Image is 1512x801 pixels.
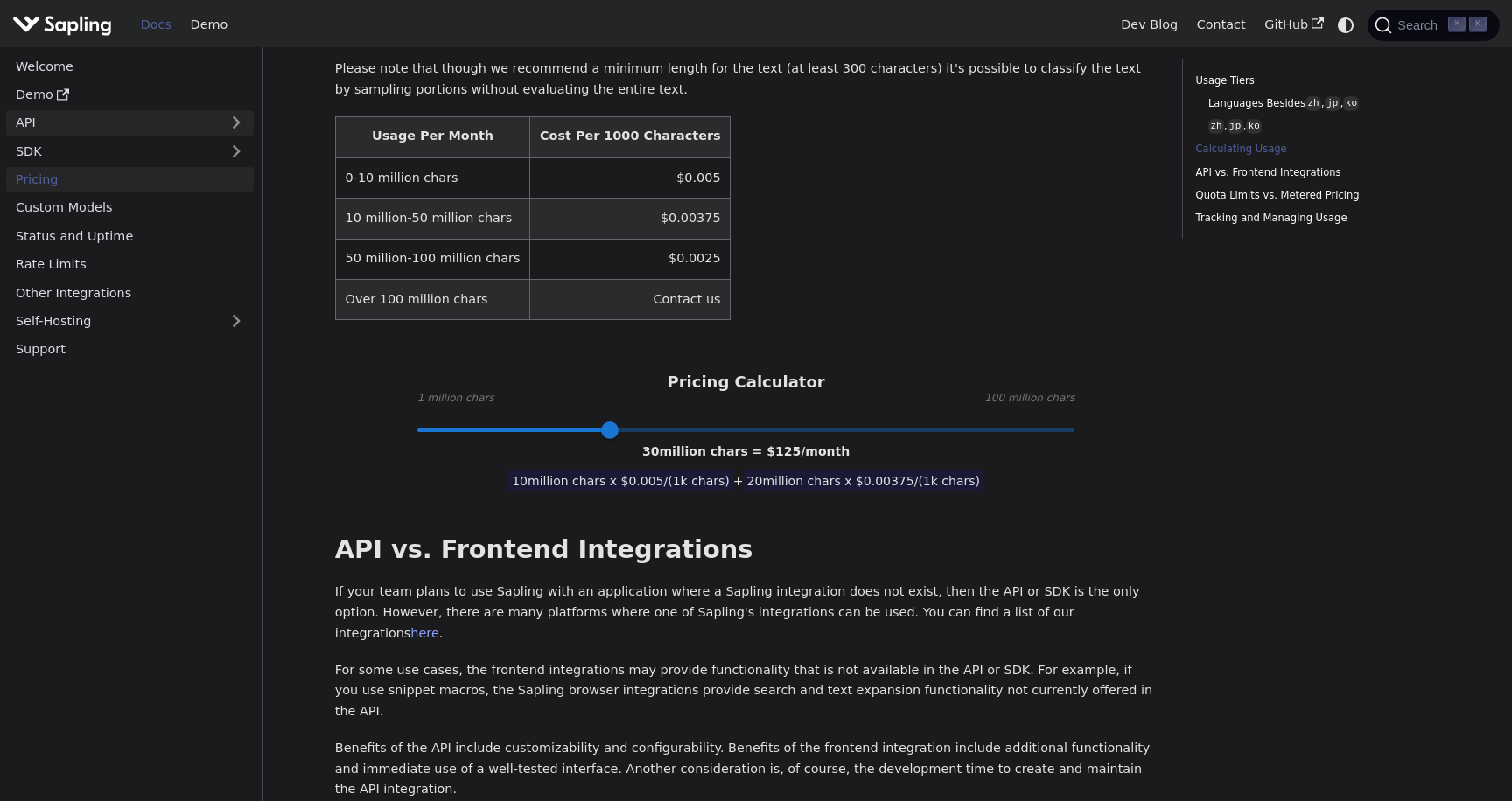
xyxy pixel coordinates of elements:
a: Support [6,337,254,362]
img: Sapling.ai [12,12,112,38]
span: 1 million chars [417,390,494,407]
h3: Pricing Calculator [667,373,824,393]
td: Over 100 million chars [335,279,529,319]
a: Calculating Usage [1196,141,1433,157]
td: $0.0025 [530,239,731,279]
span: 20 million chars x $ 0.00375 /(1k chars) [744,470,983,491]
button: Switch between dark and light mode (currently system mode) [1333,12,1359,38]
a: API vs. Frontend Integrations [1196,164,1433,181]
a: Languages Besideszh,jp,ko [1208,95,1427,112]
a: Usage Tiers [1196,73,1433,89]
kbd: ⌘ [1448,17,1466,32]
span: + [733,474,744,488]
p: Please note that though we recommend a minimum length for the text (at least 300 characters) it's... [335,59,1158,101]
button: Expand sidebar category 'SDK' [219,138,254,164]
a: Welcome [6,53,254,79]
span: Search [1392,18,1448,32]
code: ko [1246,119,1262,134]
a: Tracking and Managing Usage [1196,210,1433,226]
a: Contact [1187,11,1256,38]
code: jp [1228,119,1243,134]
a: Custom Models [6,195,254,220]
span: 100 million chars [984,390,1074,407]
a: Other Integrations [6,280,254,305]
a: Demo [181,11,237,38]
th: Usage Per Month [335,116,529,157]
a: zh,jp,ko [1208,118,1427,135]
a: API [6,110,219,136]
span: 10 million chars x $ 0.005 /(1k chars) [508,470,733,491]
kbd: K [1469,17,1487,32]
p: If your team plans to use Sapling with an application where a Sapling integration does not exist,... [335,582,1158,644]
td: 0-10 million chars [335,157,529,199]
code: zh [1305,96,1321,111]
a: Status and Uptime [6,223,254,248]
h2: API vs. Frontend Integrations [335,534,1158,566]
a: Rate Limits [6,252,254,277]
td: $0.005 [530,157,731,199]
a: Demo [6,82,254,108]
a: Sapling.ai [12,12,118,38]
a: Self-Hosting [6,309,254,334]
button: Search (Command+K) [1368,10,1499,41]
a: GitHub [1255,11,1333,38]
code: zh [1208,119,1224,134]
a: here [410,626,438,640]
td: 50 million-100 million chars [335,239,529,279]
td: $0.00375 [530,199,731,239]
p: Benefits of the API include customizability and configurability. Benefits of the frontend integra... [335,738,1158,800]
p: For some use cases, the frontend integrations may provide functionality that is not available in ... [335,660,1158,722]
a: SDK [6,138,219,164]
code: ko [1343,96,1359,111]
button: Expand sidebar category 'API' [219,110,254,136]
td: Contact us [530,279,731,319]
code: jp [1325,96,1340,111]
a: Docs [131,11,181,38]
span: 30 million chars = $ 125 /month [642,444,850,458]
th: Cost Per 1000 Characters [530,116,731,157]
a: Dev Blog [1111,11,1186,38]
a: Quota Limits vs. Metered Pricing [1196,187,1433,204]
td: 10 million-50 million chars [335,199,529,239]
a: Pricing [6,167,254,192]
